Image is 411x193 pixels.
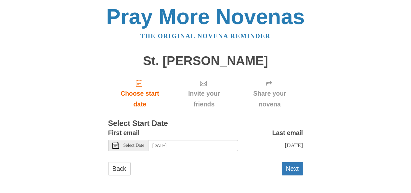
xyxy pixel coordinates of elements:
[285,142,303,148] span: [DATE]
[178,88,230,110] span: Invite your friends
[172,74,236,113] div: Click "Next" to confirm your start date first.
[243,88,297,110] span: Share your novena
[237,74,303,113] div: Click "Next" to confirm your start date first.
[115,88,165,110] span: Choose start date
[140,33,271,39] a: The original novena reminder
[106,5,305,29] a: Pray More Novenas
[123,143,144,148] span: Select Date
[108,54,303,68] h1: St. [PERSON_NAME]
[272,128,303,138] label: Last email
[108,128,140,138] label: First email
[108,162,131,175] a: Back
[108,119,303,128] h3: Select Start Date
[282,162,303,175] button: Next
[108,74,172,113] a: Choose start date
